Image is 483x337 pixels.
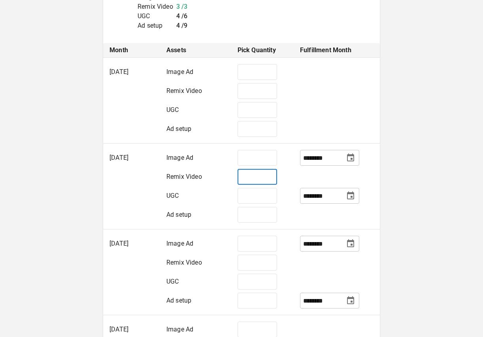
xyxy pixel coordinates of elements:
[166,259,202,266] span: Remix Video
[166,297,191,304] span: Ad setup
[138,2,173,11] p: Remix Video
[103,144,160,229] td: [DATE]
[166,211,191,218] span: Ad setup
[166,125,191,133] span: Ad setup
[103,229,160,315] td: [DATE]
[103,43,160,58] th: Month
[166,278,179,285] span: UGC
[166,106,179,114] span: UGC
[344,189,357,203] button: Choose date, selected date is Nov 1, 2025
[344,237,357,250] button: Choose date, selected date is Oct 1, 2025
[166,87,202,95] span: Remix Video
[103,58,160,144] td: [DATE]
[344,294,357,307] button: Choose date, selected date is Oct 1, 2025
[231,43,294,58] th: Pick Quantity
[166,68,193,76] span: Image Ad
[176,2,188,11] p: 3 / 3
[294,43,380,58] th: Fulfillment Month
[166,154,193,161] span: Image Ad
[166,192,179,199] span: UGC
[166,173,202,180] span: Remix Video
[344,151,357,165] button: Choose date, selected date is Sep 1, 2025
[176,11,188,21] p: 4 / 6
[166,240,193,247] span: Image Ad
[160,43,231,58] th: Assets
[166,326,193,333] span: Image Ad
[176,21,188,30] p: 4 / 9
[138,21,173,30] p: Ad setup
[138,11,173,21] p: UGC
